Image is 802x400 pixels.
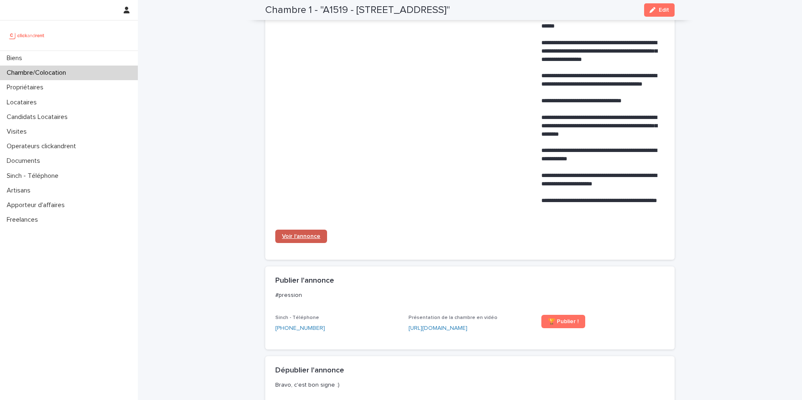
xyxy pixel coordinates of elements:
[3,187,37,195] p: Artisans
[275,324,325,333] a: [PHONE_NUMBER]
[275,315,319,320] span: Sinch - Téléphone
[275,325,325,331] ringoverc2c-84e06f14122c: Call with Ringover
[541,315,585,328] a: 🏆 Publier !
[3,84,50,91] p: Propriétaires
[3,54,29,62] p: Biens
[409,325,467,331] a: [URL][DOMAIN_NAME]
[3,216,45,224] p: Freelances
[7,27,47,44] img: UCB0brd3T0yccxBKYDjQ
[644,3,675,17] button: Edit
[3,142,83,150] p: Operateurs clickandrent
[275,230,327,243] a: Voir l'annonce
[548,319,579,324] span: 🏆 Publier !
[3,128,33,136] p: Visites
[275,366,344,375] h2: Dépublier l'annonce
[3,99,43,106] p: Locataires
[409,315,497,320] span: Présentation de la chambre en vidéo
[275,325,325,331] ringoverc2c-number-84e06f14122c: [PHONE_NUMBER]
[282,233,320,239] span: Voir l'annonce
[275,291,661,299] p: #pression
[3,113,74,121] p: Candidats Locataires
[3,69,73,77] p: Chambre/Colocation
[275,381,661,389] p: Bravo, c'est bon signe :)
[3,172,65,180] p: Sinch - Téléphone
[265,4,450,16] h2: Chambre 1 - "A1519 - [STREET_ADDRESS]"
[3,201,71,209] p: Apporteur d'affaires
[659,7,669,13] span: Edit
[275,276,334,286] h2: Publier l'annonce
[3,157,47,165] p: Documents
